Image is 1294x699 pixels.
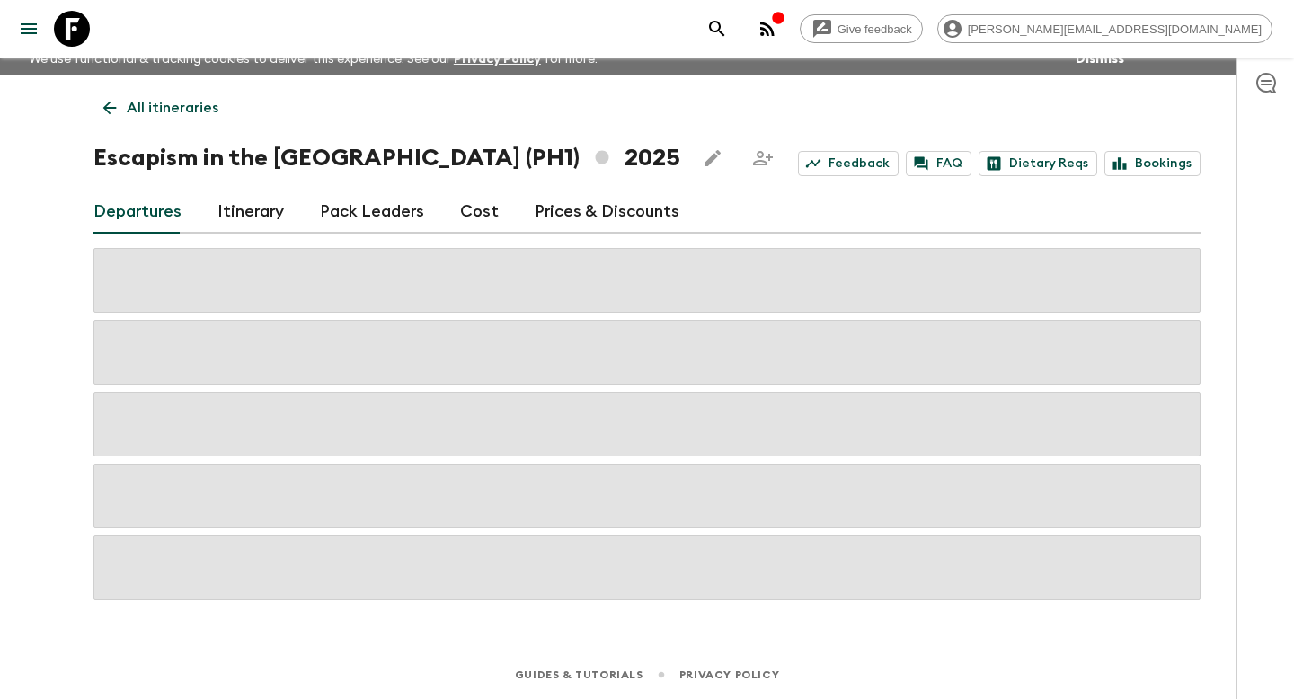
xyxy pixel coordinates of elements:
[679,665,779,685] a: Privacy Policy
[460,190,499,234] a: Cost
[22,43,605,75] p: We use functional & tracking cookies to deliver this experience. See our for more.
[979,151,1097,176] a: Dietary Reqs
[699,11,735,47] button: search adventures
[1071,47,1129,72] button: Dismiss
[93,140,680,176] h1: Escapism in the [GEOGRAPHIC_DATA] (PH1) 2025
[695,140,731,176] button: Edit this itinerary
[937,14,1272,43] div: [PERSON_NAME][EMAIL_ADDRESS][DOMAIN_NAME]
[217,190,284,234] a: Itinerary
[745,140,781,176] span: Share this itinerary
[93,90,228,126] a: All itineraries
[515,665,643,685] a: Guides & Tutorials
[906,151,971,176] a: FAQ
[11,11,47,47] button: menu
[320,190,424,234] a: Pack Leaders
[1104,151,1201,176] a: Bookings
[93,190,182,234] a: Departures
[958,22,1272,36] span: [PERSON_NAME][EMAIL_ADDRESS][DOMAIN_NAME]
[800,14,923,43] a: Give feedback
[535,190,679,234] a: Prices & Discounts
[798,151,899,176] a: Feedback
[127,97,218,119] p: All itineraries
[454,53,541,66] a: Privacy Policy
[828,22,922,36] span: Give feedback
